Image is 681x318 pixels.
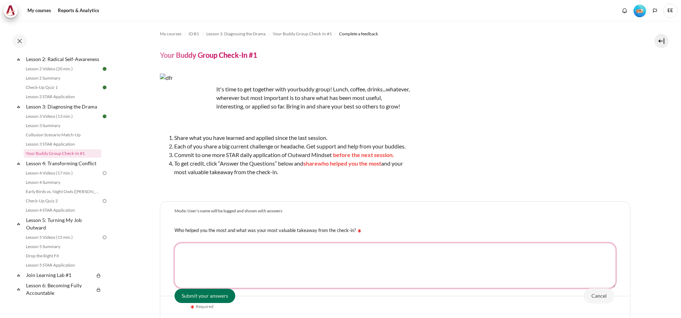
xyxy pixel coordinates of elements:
span: Lesson 3: Diagnosing the Drama [206,31,266,37]
img: dfr [160,74,213,127]
a: Lesson 5 Summary [24,242,101,251]
span: Collapse [15,272,22,279]
p: buddy group! Lunch, coffee, drinks...whatever, wherever but most important is to share what has b... [160,85,410,111]
a: Lesson 4 STAR Application [24,206,101,214]
a: Lesson 4 Summary [24,178,101,187]
label: Who helped you the most and what was your most valuable takeaway from the check-in? [175,227,363,233]
a: Lesson 3 STAR Application [24,140,101,148]
span: before the next session [333,151,393,158]
div: Level #2 [634,4,646,17]
span: Collapse [15,56,22,63]
input: Submit your answers [175,288,235,303]
span: It's time to get together with your [216,86,299,92]
a: Level #2 [631,4,649,17]
span: share [303,160,318,167]
img: Done [101,113,108,120]
a: My courses [160,30,181,38]
span: My courses [160,31,181,37]
div: Show notification window with no new notifications [619,5,630,16]
img: Level #2 [634,5,646,17]
span: Collapse [15,103,22,110]
span: Your Buddy Group Check-In #1 [273,31,332,37]
input: Cancel [584,288,614,303]
span: Collapse [15,160,22,167]
span: Collapse [15,286,22,293]
a: Lesson 4: Transforming Conflict [25,158,101,168]
a: Check-Up Quiz 1 [24,83,101,92]
li: Commit to one more STAR daily application of Outward Mindset [174,151,410,159]
a: Lesson 6: Becoming Fully Accountable [25,281,94,298]
span: who helped you the most [318,160,381,167]
span: Collapse [15,220,22,227]
a: Early Birds vs. Night Owls ([PERSON_NAME]'s Story) [24,187,101,196]
a: Lesson 4 Videos (17 min.) [24,169,101,177]
a: Lesson 5: Turning My Job Outward [25,215,101,232]
a: Collusion Scenario Match-Up [24,131,101,139]
li: To get credit, click “Answer the Questions” below and and your most valuable takeaway from the ch... [174,159,410,176]
img: Architeck [6,5,16,16]
a: Architeck Architeck [4,4,21,18]
a: Lesson 3: Diagnosing the Drama [206,30,266,38]
img: To do [101,198,108,204]
img: To do [101,234,108,241]
a: ID B1 [188,30,199,38]
a: Your Buddy Group Check-In #1 [24,149,101,158]
img: Done [101,84,108,91]
span: ID B1 [188,31,199,37]
a: My courses [25,4,54,18]
a: Join Learning Lab #1 [25,270,94,280]
a: Lesson 5 Videos (15 min.) [24,233,101,242]
a: Check-Up Quiz 2 [24,197,101,205]
nav: Navigation bar [160,28,630,40]
span: EE [663,4,677,18]
a: Reports & Analytics [55,4,102,18]
a: Lesson 2: Radical Self-Awareness [25,54,101,64]
a: Lesson 5 STAR Application [24,261,101,269]
a: User menu [663,4,677,18]
a: Drop the Right Fit [24,252,101,260]
span: . [393,151,394,158]
img: Done [101,66,108,72]
a: Lesson 3 Summary [24,121,101,130]
a: Lesson 3 Videos (13 min.) [24,112,101,121]
li: Share what you have learned and applied since the last session. [174,133,410,142]
h4: Your Buddy Group Check-In #1 [160,50,257,60]
a: Lesson 2 Summary [24,74,101,82]
span: Each of you share a big current challenge or headache. Get support and help from your buddies. [174,143,405,150]
img: To do [101,170,108,176]
img: Required field [356,227,363,234]
a: Your Buddy Group Check-In #1 [273,30,332,38]
a: Lesson 3: Diagnosing the Drama [25,102,101,111]
div: Mode: User's name will be logged and shown with answers [175,208,282,214]
span: Complete a feedback [339,31,378,37]
a: Lesson 2 STAR Application [24,92,101,101]
a: Lesson 2 Videos (20 min.) [24,65,101,73]
button: Languages [650,5,660,16]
